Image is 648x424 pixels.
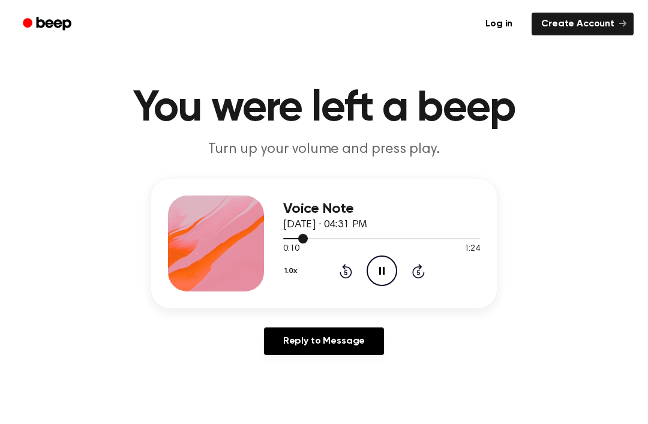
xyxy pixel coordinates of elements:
[94,140,554,160] p: Turn up your volume and press play.
[283,261,301,281] button: 1.0x
[14,13,82,36] a: Beep
[283,219,367,230] span: [DATE] · 04:31 PM
[473,10,524,38] a: Log in
[532,13,634,35] a: Create Account
[283,201,480,217] h3: Voice Note
[264,327,384,355] a: Reply to Message
[464,243,480,255] span: 1:24
[283,243,299,255] span: 0:10
[17,87,631,130] h1: You were left a beep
